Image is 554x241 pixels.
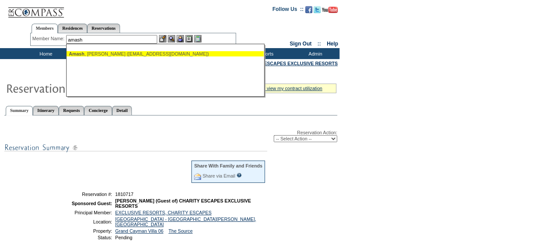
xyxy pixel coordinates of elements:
[87,24,120,33] a: Reservations
[289,48,339,59] td: Admin
[194,35,201,42] img: b_calculator.gif
[314,6,321,13] img: Follow us on Twitter
[305,9,312,14] a: Become our fan on Facebook
[115,235,132,240] span: Pending
[4,130,337,142] div: Reservation Action:
[115,210,212,215] a: EXCLUSIVE RESORTS, CHARITY ESCAPES
[236,173,242,178] input: What is this?
[168,35,175,42] img: View
[49,210,112,215] td: Principal Member:
[69,51,85,56] span: Amash
[32,35,66,42] div: Member Name:
[20,48,70,59] td: Home
[112,106,132,115] a: Detail
[169,228,193,234] a: The Source
[305,6,312,13] img: Become our fan on Facebook
[185,35,193,42] img: Reservations
[314,9,321,14] a: Follow us on Twitter
[49,217,112,227] td: Location:
[59,106,84,115] a: Requests
[242,61,338,66] a: CHARITY ESCAPES EXCLUSIVE RESORTS
[327,41,338,47] a: Help
[318,41,321,47] span: ::
[69,51,261,56] div: , [PERSON_NAME] ([EMAIL_ADDRESS][DOMAIN_NAME])
[272,5,303,16] td: Follow Us ::
[202,173,235,178] a: Share via Email
[115,217,256,227] a: [GEOGRAPHIC_DATA] - [GEOGRAPHIC_DATA][PERSON_NAME], [GEOGRAPHIC_DATA]
[289,41,311,47] a: Sign Out
[6,79,181,97] img: Reservaton Summary
[322,7,338,13] img: Subscribe to our YouTube Channel
[49,192,112,197] td: Reservation #:
[176,35,184,42] img: Impersonate
[115,198,251,209] span: [PERSON_NAME] (Guest of) CHARITY ESCAPES EXCLUSIVE RESORTS
[58,24,87,33] a: Residences
[32,24,58,33] a: Members
[6,106,33,115] a: Summary
[84,106,112,115] a: Concierge
[4,142,267,153] img: subTtlResSummary.gif
[194,163,262,168] div: Share With Family and Friends
[159,35,166,42] img: b_edit.gif
[263,86,322,91] a: » view my contract utilization
[33,106,59,115] a: Itinerary
[322,9,338,14] a: Subscribe to our YouTube Channel
[49,235,112,240] td: Status:
[115,192,134,197] span: 1810717
[115,228,163,234] a: Grand Cayman Villa 06
[72,201,112,206] strong: Sponsored Guest:
[49,228,112,234] td: Property:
